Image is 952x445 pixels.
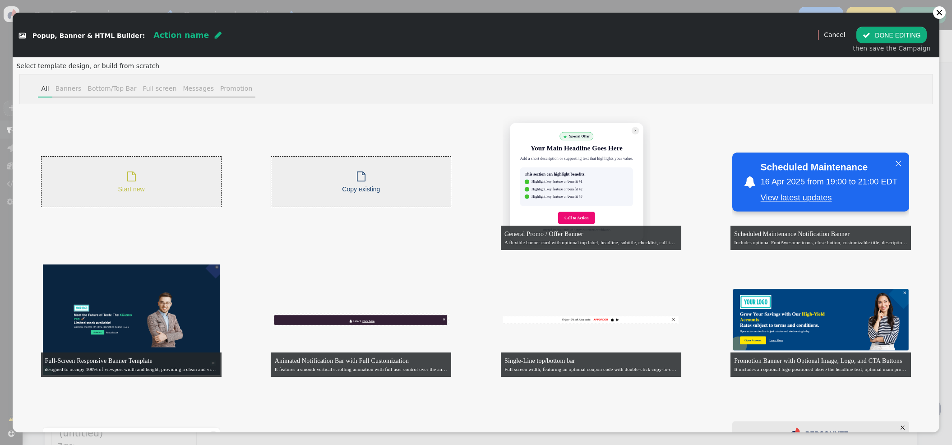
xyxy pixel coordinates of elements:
[504,357,575,364] span: Single-Line top/bottom bar
[16,61,935,71] div: Select template design, or build from scratch
[45,366,217,373] div: designed to occupy 100% of viewport width and height, providing a clean and visually appealing la...
[215,31,222,39] span: 
[853,44,930,53] div: then save the Campaign
[153,31,209,40] span: Action name
[856,27,927,43] button: DONE EDITING
[504,366,677,373] div: Full screen width, featuring an optional coupon code with double-click copy-to-clipboard, togglea...
[732,289,909,351] img: It includes an optional logo positioned above the headline text, optional main promotional image ...
[504,239,677,246] div: A flexible banner card with optional top label, headline, subtitle, checklist, call-to-action but...
[127,172,136,181] span: 
[357,172,365,181] span: 
[504,231,583,237] span: General Promo / Offer Banner
[183,84,214,93] div: Messages
[45,357,153,364] span: Full-Screen Responsive Banner Template
[220,84,252,93] div: Promotion
[503,116,679,248] img: A flexible banner card with optional top label, headline, subtitle, checklist, call-to-action but...
[734,357,902,364] span: Promotion Banner with Optional Image, Logo, and CTA Buttons
[55,84,82,93] div: Banners
[275,357,409,364] span: Animated Notification Bar with Full Customization
[734,231,850,237] span: Scheduled Maintenance Notification Banner
[43,264,220,375] img: designed to occupy 100% of viewport width and height, providing a clean and visually appealing la...
[32,32,145,39] span: Popup, Banner & HTML Builder:
[19,32,26,39] span: 
[734,366,907,373] div: It includes an optional logo positioned above the headline text, optional main promotional image ...
[824,31,845,38] a: Cancel
[503,316,679,324] img: Full screen width, featuring an optional coupon code with double-click copy-to-clipboard, togglea...
[275,366,448,373] div: It features a smooth vertical scrolling animation with full user control over the animation speed...
[38,81,52,97] li: All
[118,169,144,194] div: Start new
[863,32,870,39] span: 
[734,239,907,246] div: Includes optional FontAwesome icons, close button, customizable title, description, and actionabl...
[342,185,380,193] span: Copy existing
[273,313,450,326] img: It features a smooth vertical scrolling animation with full user control over the animation speed...
[732,116,909,248] img: Includes optional FontAwesome icons, close button, customizable title, description, and actionabl...
[88,84,136,93] div: Bottom/Top Bar
[143,84,176,93] div: Full screen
